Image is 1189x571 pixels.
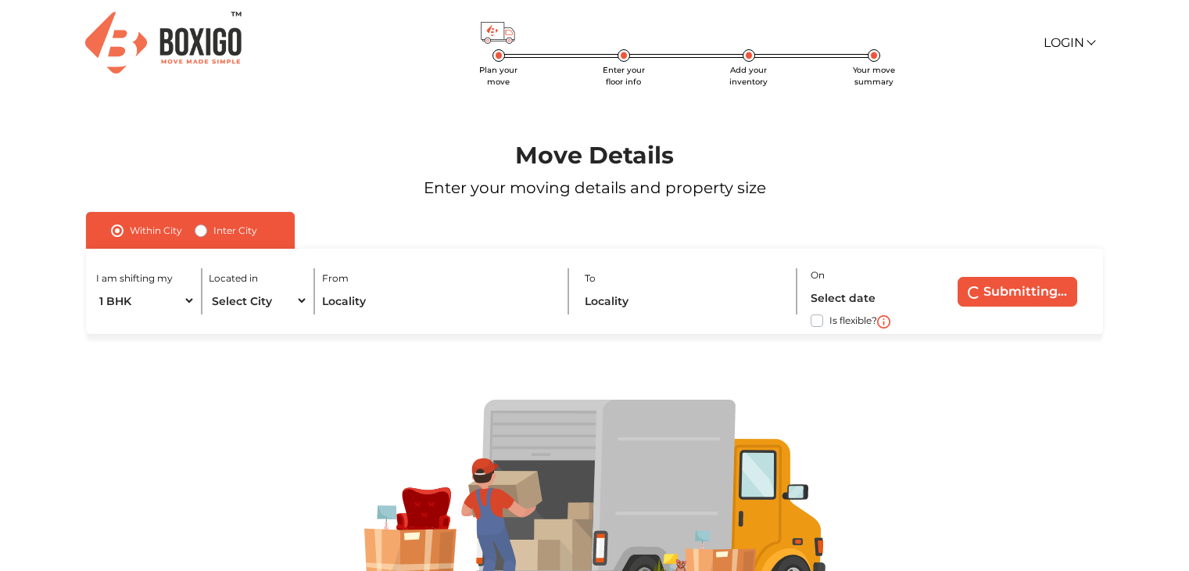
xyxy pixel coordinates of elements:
[96,271,173,285] label: I am shifting my
[130,221,182,240] label: Within City
[1044,35,1094,50] a: Login
[48,176,1141,199] p: Enter your moving details and property size
[479,65,518,87] span: Plan your move
[811,268,825,282] label: On
[585,271,596,285] label: To
[209,271,258,285] label: Located in
[877,315,890,329] img: i
[829,311,877,328] label: Is flexible?
[48,142,1141,170] h1: Move Details
[853,65,895,87] span: Your move summary
[322,271,349,285] label: From
[958,277,1077,307] button: Submitting...
[585,287,784,314] input: Locality
[85,12,242,74] img: Boxigo
[322,287,555,314] input: Locality
[213,221,257,240] label: Inter City
[729,65,768,87] span: Add your inventory
[811,284,928,311] input: Select date
[603,65,645,87] span: Enter your floor info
